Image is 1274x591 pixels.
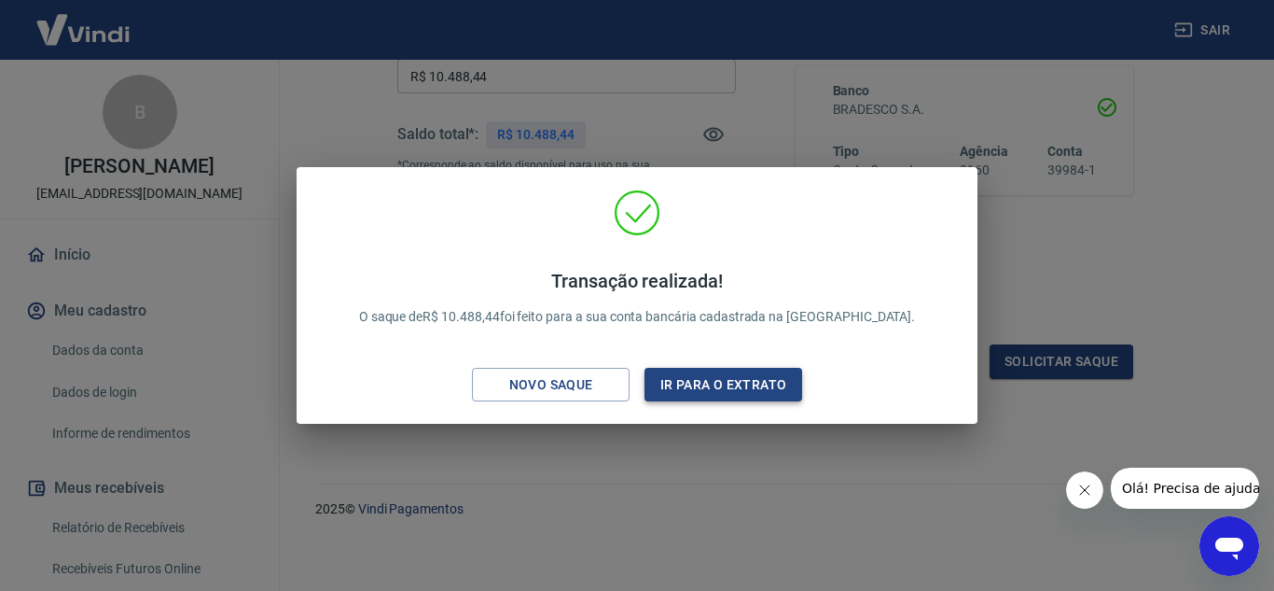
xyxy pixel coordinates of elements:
div: Novo saque [487,373,616,397]
iframe: Fechar mensagem [1066,471,1103,509]
iframe: Mensagem da empresa [1111,468,1259,509]
button: Ir para o extrato [644,368,802,402]
iframe: Botão para abrir a janela de mensagens [1199,516,1259,576]
h4: Transação realizada! [359,270,916,292]
span: Olá! Precisa de ajuda? [11,13,157,28]
button: Novo saque [472,368,630,402]
p: O saque de R$ 10.488,44 foi feito para a sua conta bancária cadastrada na [GEOGRAPHIC_DATA]. [359,270,916,327]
